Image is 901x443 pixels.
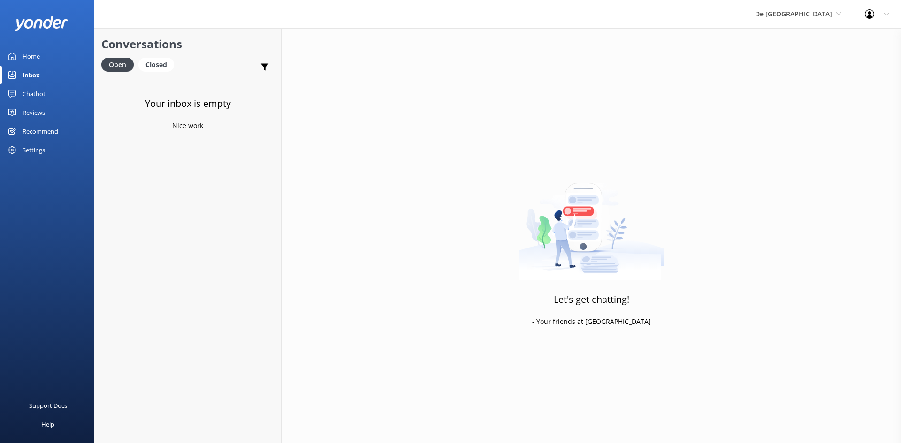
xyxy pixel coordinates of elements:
[755,9,832,18] span: De [GEOGRAPHIC_DATA]
[172,120,203,131] p: Nice work
[29,396,67,415] div: Support Docs
[14,16,68,31] img: yonder-white-logo.png
[145,96,231,111] h3: Your inbox is empty
[532,316,651,327] p: - Your friends at [GEOGRAPHIC_DATA]
[23,84,46,103] div: Chatbot
[138,58,174,72] div: Closed
[23,103,45,122] div: Reviews
[138,59,179,69] a: Closed
[23,66,40,84] div: Inbox
[101,35,274,53] h2: Conversations
[519,163,664,280] img: artwork of a man stealing a conversation from at giant smartphone
[101,59,138,69] a: Open
[101,58,134,72] div: Open
[23,47,40,66] div: Home
[41,415,54,434] div: Help
[23,141,45,159] div: Settings
[554,292,629,307] h3: Let's get chatting!
[23,122,58,141] div: Recommend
